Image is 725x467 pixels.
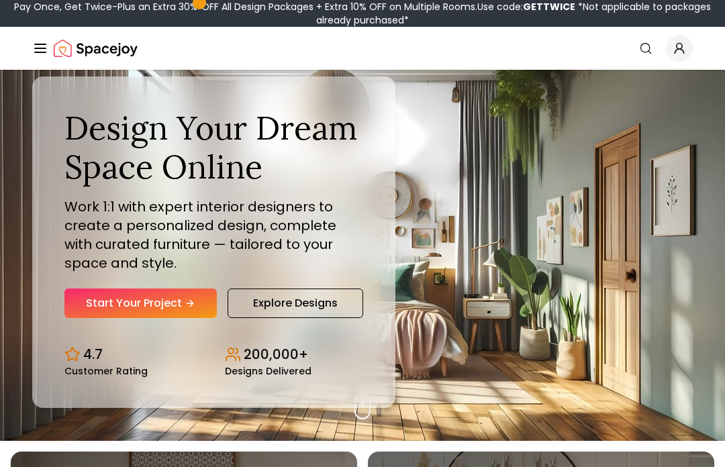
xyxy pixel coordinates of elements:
a: Start Your Project [64,289,217,318]
p: 200,000+ [244,345,308,364]
a: Explore Designs [228,289,363,318]
p: Work 1:1 with expert interior designers to create a personalized design, complete with curated fu... [64,197,363,272]
h1: Design Your Dream Space Online [64,109,363,186]
p: 4.7 [83,345,103,364]
img: Spacejoy Logo [54,35,138,62]
small: Designs Delivered [225,366,311,376]
nav: Global [32,27,693,70]
small: Customer Rating [64,366,148,376]
div: Design stats [64,334,363,376]
a: Spacejoy [54,35,138,62]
